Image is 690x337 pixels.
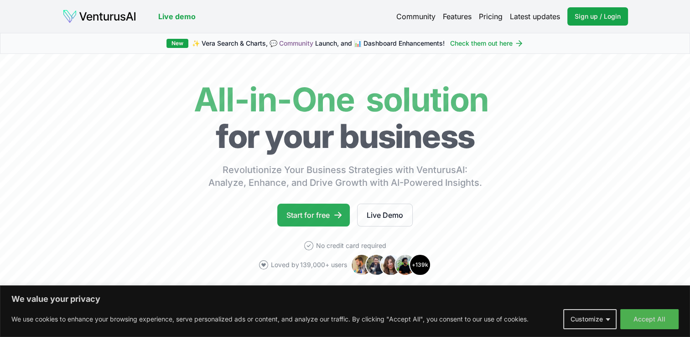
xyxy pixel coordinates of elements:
span: ✨ Vera Search & Charts, 💬 Launch, and 📊 Dashboard Enhancements! [192,39,445,48]
a: Community [396,11,436,22]
span: Sign up / Login [575,12,621,21]
a: Pricing [479,11,503,22]
img: Avatar 3 [380,254,402,276]
button: Accept All [620,309,679,329]
a: Sign up / Login [567,7,628,26]
div: New [166,39,188,48]
img: logo [62,9,136,24]
a: Live Demo [357,204,413,226]
a: Live demo [158,11,196,22]
button: Customize [563,309,617,329]
a: Start for free [277,204,350,226]
img: Avatar 1 [351,254,373,276]
a: Community [279,39,313,47]
a: Latest updates [510,11,560,22]
a: Features [443,11,472,22]
img: Avatar 2 [365,254,387,276]
a: Check them out here [450,39,524,48]
p: We use cookies to enhance your browsing experience, serve personalized ads or content, and analyz... [11,314,529,325]
img: Avatar 4 [394,254,416,276]
p: We value your privacy [11,294,679,305]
